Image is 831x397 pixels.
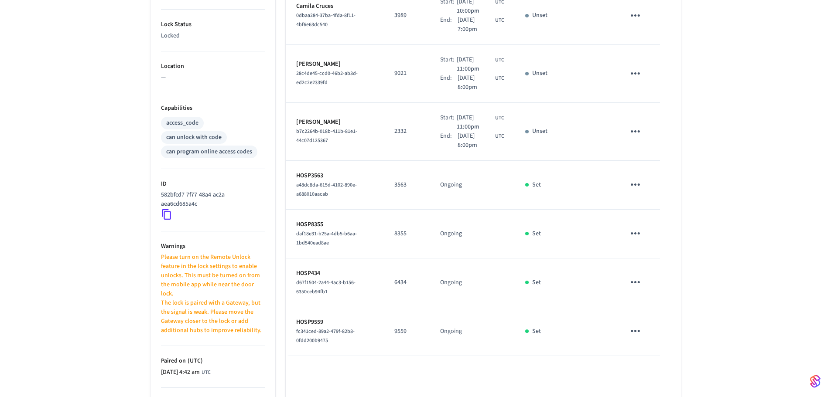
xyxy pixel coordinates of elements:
p: HOSP8355 [296,220,373,229]
p: Warnings [161,242,265,251]
p: 9559 [394,327,419,336]
p: Lock Status [161,20,265,29]
span: daf18e31-b25a-4db5-b6aa-1bd540ead8ae [296,230,357,247]
p: Unset [532,11,547,20]
p: The lock is paired with a Gateway, but the signal is weak. Please move the Gateway closer to the ... [161,299,265,335]
span: [DATE] 11:00pm [457,113,493,132]
div: End: [440,74,458,92]
p: — [161,73,265,82]
p: 9021 [394,69,419,78]
p: [PERSON_NAME] [296,60,373,69]
span: [DATE] 11:00pm [457,55,493,74]
span: b7c2264b-018b-411b-81e1-44c07d125367 [296,128,357,144]
p: Unset [532,69,547,78]
p: HOSP3563 [296,171,373,180]
p: Set [532,180,541,190]
div: UCT [458,132,504,150]
div: UCT [161,368,211,377]
p: Please turn on the Remote Unlock feature in the lock settings to enable unlocks. This must be tur... [161,253,265,299]
span: UTC [495,56,504,64]
span: 28c4de45-ccd0-46b2-ab3d-ed2c2e2339fd [296,70,358,86]
p: Capabilities [161,104,265,113]
span: UTC [202,369,211,377]
span: [DATE] 7:00pm [458,16,493,34]
p: Set [532,229,541,238]
td: Ongoing [430,307,515,356]
span: [DATE] 8:00pm [458,132,493,150]
p: 582bfcd7-7f77-48a4-ac2a-aea6cd685a4c [161,190,261,209]
td: Ongoing [430,210,515,258]
img: SeamLogoGradient.69752ec5.svg [810,374,821,388]
p: 3563 [394,180,419,190]
span: UTC [495,114,504,122]
p: 2332 [394,127,419,136]
span: [DATE] 4:42 am [161,368,200,377]
span: UTC [495,132,504,140]
p: 8355 [394,229,419,238]
td: Ongoing [430,258,515,307]
p: Locked [161,31,265,41]
div: can unlock with code [166,133,222,142]
p: Set [532,327,541,336]
p: Set [532,278,541,287]
span: 0dbaa284-37ba-4fda-8f11-4bf6e63dc540 [296,12,356,28]
p: Location [161,62,265,71]
p: [PERSON_NAME] [296,118,373,127]
div: End: [440,132,458,150]
p: Paired on [161,356,265,366]
p: Unset [532,127,547,136]
span: ( UTC ) [186,356,203,365]
span: a48dc8da-615d-4102-890e-a688010aacab [296,181,357,198]
p: 6434 [394,278,419,287]
p: HOSP434 [296,269,373,278]
span: UTC [495,75,504,82]
div: UCT [457,55,504,74]
div: Start: [440,113,457,132]
p: HOSP9559 [296,318,373,327]
div: can program online access codes [166,147,252,156]
span: fc341ced-89a2-479f-82b8-0fdd200b9475 [296,328,355,344]
p: Camila Cruces [296,2,373,11]
div: Start: [440,55,457,74]
span: [DATE] 8:00pm [458,74,493,92]
div: UCT [458,74,504,92]
div: UCT [458,16,504,34]
p: ID [161,180,265,189]
span: d67f1504-2a44-4ac3-b156-6350ceb94fb1 [296,279,356,295]
p: 3989 [394,11,419,20]
div: UCT [457,113,504,132]
span: UTC [495,17,504,24]
td: Ongoing [430,161,515,210]
div: End: [440,16,458,34]
div: access_code [166,119,198,128]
